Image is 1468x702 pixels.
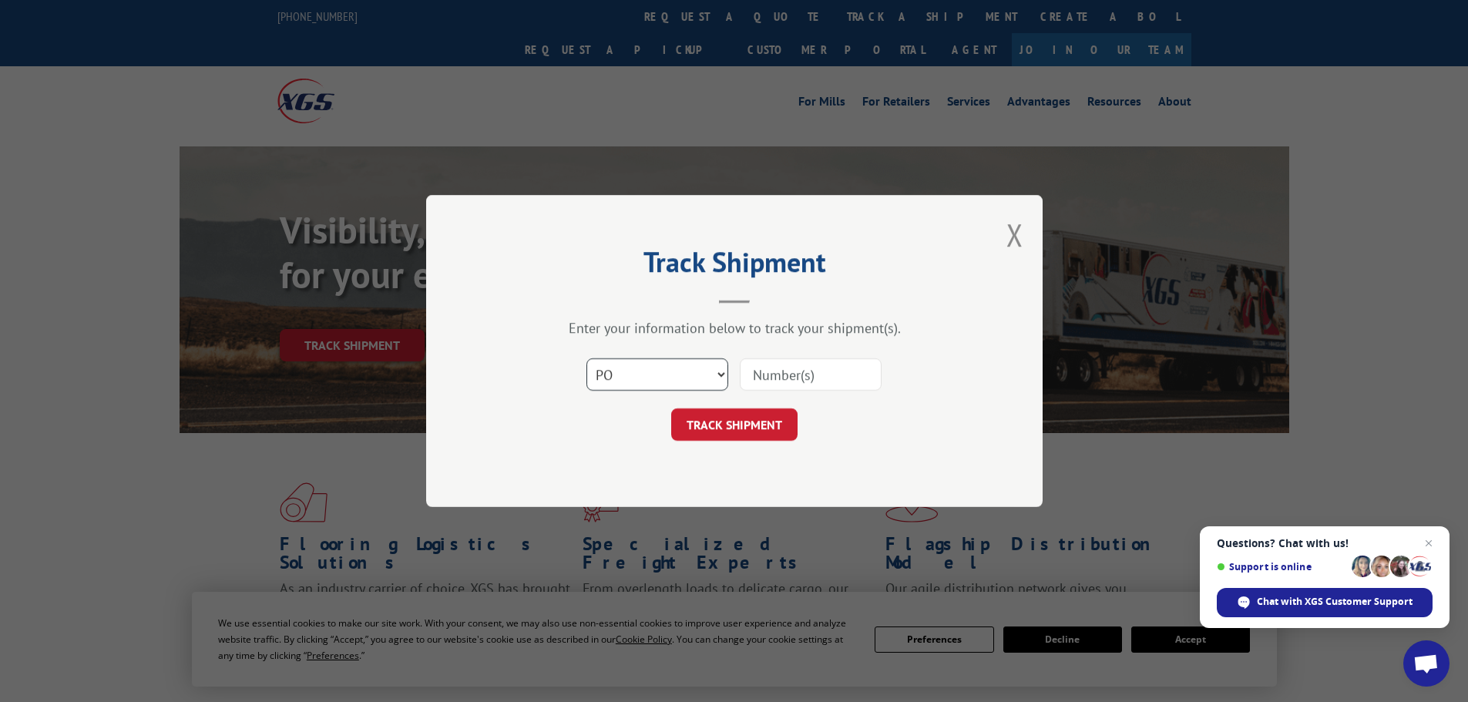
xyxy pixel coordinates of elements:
[503,251,966,280] h2: Track Shipment
[1403,640,1450,687] div: Open chat
[1006,214,1023,255] button: Close modal
[671,408,798,441] button: TRACK SHIPMENT
[1217,588,1433,617] div: Chat with XGS Customer Support
[1217,537,1433,549] span: Questions? Chat with us!
[740,358,882,391] input: Number(s)
[1217,561,1346,573] span: Support is online
[1419,534,1438,553] span: Close chat
[1257,595,1413,609] span: Chat with XGS Customer Support
[503,319,966,337] div: Enter your information below to track your shipment(s).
